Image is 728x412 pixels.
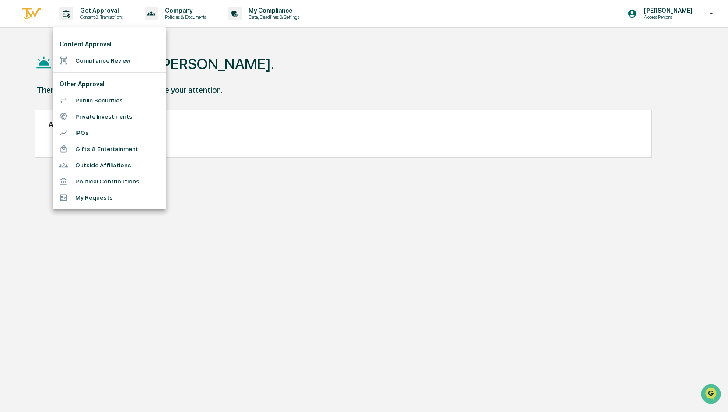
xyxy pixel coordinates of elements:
div: 🔎 [9,127,16,134]
button: Start new chat [149,69,159,80]
li: My Requests [52,190,166,206]
li: Political Contributions [52,173,166,190]
iframe: Open customer support [700,383,724,407]
li: Outside Affiliations [52,157,166,173]
a: Powered byPylon [62,148,106,155]
div: 🗄️ [63,111,70,118]
li: Content Approval [52,36,166,53]
a: 🔎Data Lookup [5,123,59,139]
div: 🖐️ [9,111,16,118]
li: Private Investments [52,109,166,125]
a: 🗄️Attestations [60,106,112,122]
a: 🖐️Preclearance [5,106,60,122]
div: We're available if you need us! [30,75,111,82]
span: Data Lookup [17,127,55,135]
span: Attestations [72,110,108,119]
img: 1746055101610-c473b297-6a78-478c-a979-82029cc54cd1 [9,67,24,82]
span: Preclearance [17,110,56,119]
li: IPOs [52,125,166,141]
li: Gifts & Entertainment [52,141,166,157]
span: Pylon [87,148,106,155]
li: Other Approval [52,76,166,92]
div: Start new chat [30,67,143,75]
li: Compliance Review [52,53,166,69]
li: Public Securities [52,92,166,109]
p: How can we help? [9,18,159,32]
